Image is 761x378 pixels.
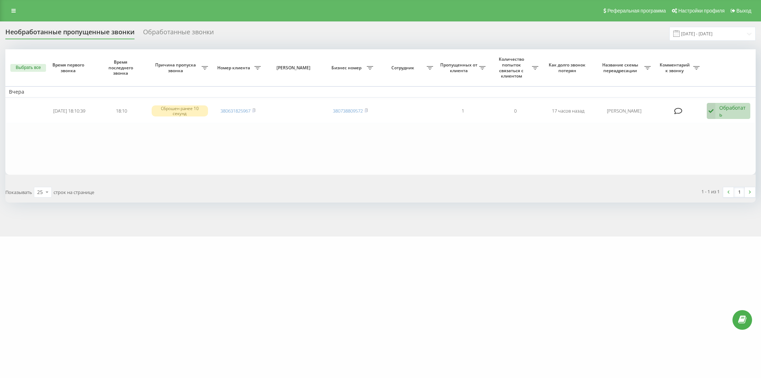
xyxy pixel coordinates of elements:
td: 0 [489,99,542,123]
span: Комментарий к звонку [658,62,693,73]
span: Номер клиента [215,65,254,71]
span: Бизнес номер [328,65,367,71]
div: 1 - 1 из 1 [701,188,720,195]
button: Выбрать все [10,64,46,72]
div: Сброшен ранее 10 секунд [152,105,208,116]
span: [PERSON_NAME] [270,65,318,71]
span: Время первого звонка [49,62,90,73]
span: Реферальная программа [607,8,666,14]
a: 380738809572 [333,108,363,114]
td: [DATE] 18:10:39 [43,99,95,123]
span: Пропущенных от клиента [440,62,479,73]
div: Обработать [719,104,746,118]
span: Показывать [5,189,32,195]
div: 25 [37,189,43,196]
td: 1 [437,99,489,123]
a: 380631825967 [220,108,250,114]
td: 18:10 [95,99,148,123]
span: Название схемы переадресации [598,62,644,73]
div: Обработанные звонки [143,28,214,39]
span: Настройки профиля [678,8,725,14]
span: Количество попыток связаться с клиентом [493,56,532,79]
a: 1 [734,187,745,197]
span: строк на странице [54,189,94,195]
div: Необработанные пропущенные звонки [5,28,135,39]
td: 17 часов назад [542,99,594,123]
span: Время последнего звонка [101,59,142,76]
span: Сотрудник [380,65,427,71]
span: Выход [736,8,751,14]
td: [PERSON_NAME] [594,99,654,123]
span: Причина пропуска звонка [152,62,202,73]
span: Как долго звонок потерян [548,62,588,73]
td: Вчера [5,86,756,97]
